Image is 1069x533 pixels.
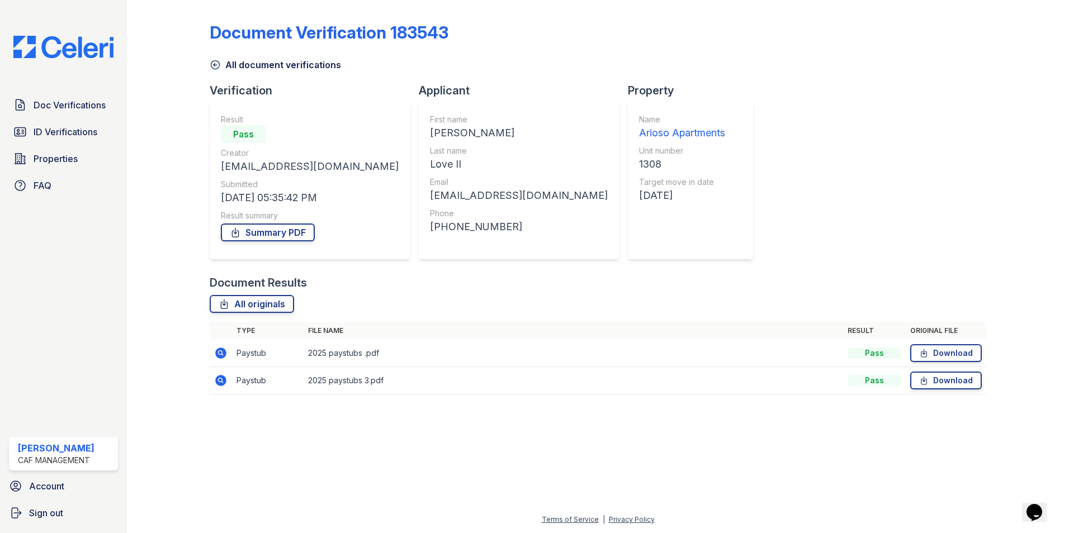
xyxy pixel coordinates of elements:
[430,219,608,235] div: [PHONE_NUMBER]
[18,455,94,466] div: CAF Management
[9,174,118,197] a: FAQ
[210,275,307,291] div: Document Results
[542,515,599,524] a: Terms of Service
[639,114,725,125] div: Name
[29,506,63,520] span: Sign out
[639,156,725,172] div: 1308
[430,156,608,172] div: Love II
[232,322,304,340] th: Type
[232,367,304,394] td: Paystub
[221,179,399,190] div: Submitted
[639,177,725,188] div: Target move in date
[18,441,94,455] div: [PERSON_NAME]
[9,147,118,170] a: Properties
[4,502,122,524] a: Sign out
[603,515,605,524] div: |
[609,515,655,524] a: Privacy Policy
[430,188,608,203] div: [EMAIL_ADDRESS][DOMAIN_NAME]
[221,223,315,241] a: Summary PDF
[639,125,725,141] div: Arioso Apartments
[34,98,106,112] span: Doc Verifications
[221,125,266,143] div: Pass
[628,83,762,98] div: Property
[419,83,628,98] div: Applicant
[639,114,725,141] a: Name Arioso Apartments
[906,322,986,340] th: Original file
[430,125,608,141] div: [PERSON_NAME]
[1022,488,1058,522] iframe: chat widget
[430,114,608,125] div: First name
[9,94,118,116] a: Doc Verifications
[848,348,901,359] div: Pass
[232,340,304,367] td: Paystub
[910,372,982,389] a: Download
[210,295,294,313] a: All originals
[430,208,608,219] div: Phone
[210,83,419,98] div: Verification
[639,145,725,156] div: Unit number
[304,367,843,394] td: 2025 paystubs 3.pdf
[221,147,399,159] div: Creator
[34,152,78,165] span: Properties
[221,159,399,174] div: [EMAIL_ADDRESS][DOMAIN_NAME]
[304,340,843,367] td: 2025 paystubs .pdf
[221,114,399,125] div: Result
[221,190,399,206] div: [DATE] 05:35:42 PM
[304,322,843,340] th: File name
[639,188,725,203] div: [DATE]
[34,179,51,192] span: FAQ
[430,177,608,188] div: Email
[210,22,448,42] div: Document Verification 183543
[29,479,64,493] span: Account
[221,210,399,221] div: Result summary
[848,375,901,386] div: Pass
[34,125,97,139] span: ID Verifications
[4,475,122,497] a: Account
[4,36,122,58] img: CE_Logo_Blue-a8612792a0a2168367f1c8372b55b34899dd931a85d93a1a3d3e32e68fde9ad4.png
[843,322,906,340] th: Result
[430,145,608,156] div: Last name
[210,58,341,72] a: All document verifications
[910,344,982,362] a: Download
[9,121,118,143] a: ID Verifications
